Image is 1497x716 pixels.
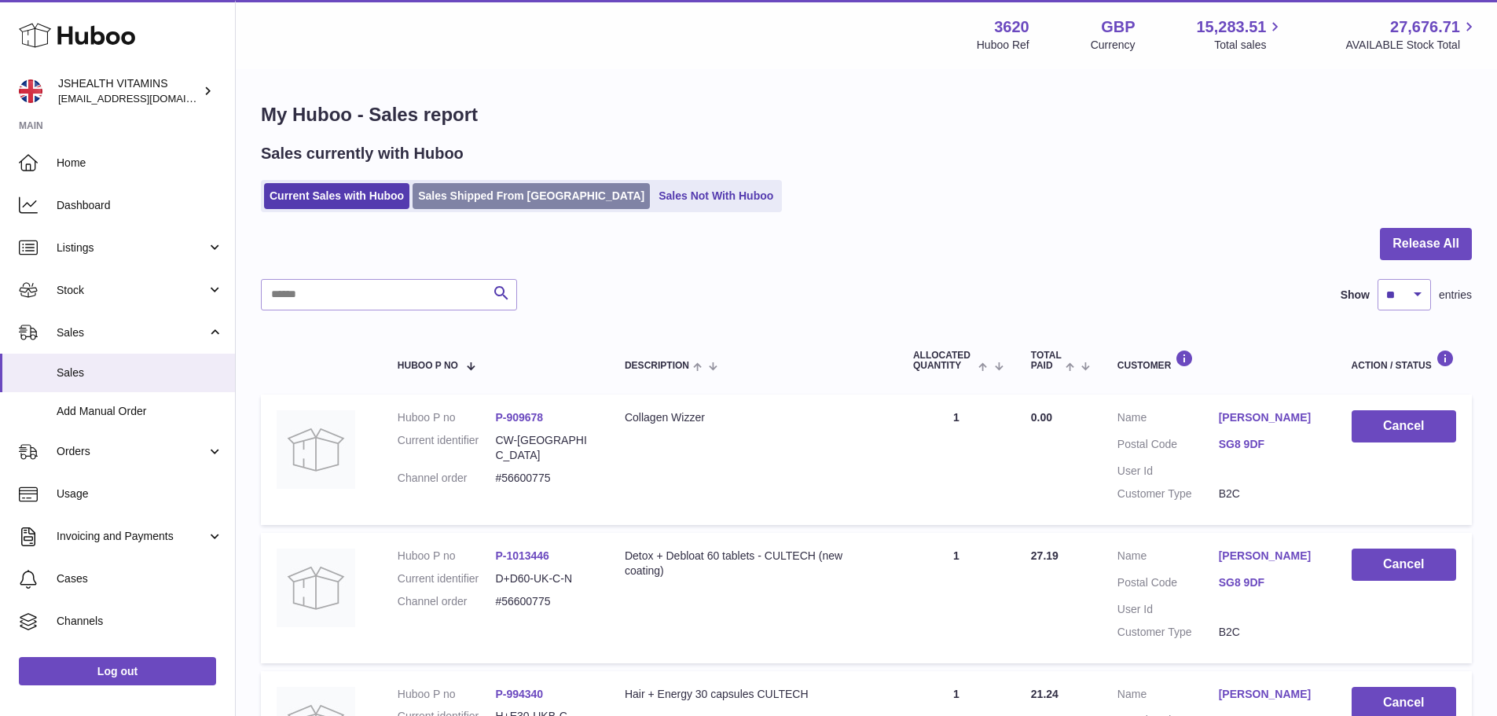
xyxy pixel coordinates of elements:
[1117,687,1219,706] dt: Name
[1196,17,1284,53] a: 15,283.51 Total sales
[398,549,496,564] dt: Huboo P no
[1219,549,1320,564] a: [PERSON_NAME]
[1341,288,1370,303] label: Show
[625,361,689,371] span: Description
[398,410,496,425] dt: Huboo P no
[495,549,549,562] a: P-1013446
[57,156,223,171] span: Home
[495,594,593,609] dd: #56600775
[913,351,975,371] span: ALLOCATED Quantity
[19,657,216,685] a: Log out
[653,183,779,209] a: Sales Not With Huboo
[625,549,882,578] div: Detox + Debloat 60 tablets - CULTECH (new coating)
[495,688,543,700] a: P-994340
[398,571,496,586] dt: Current identifier
[57,614,223,629] span: Channels
[1196,17,1266,38] span: 15,283.51
[398,471,496,486] dt: Channel order
[1117,575,1219,594] dt: Postal Code
[398,687,496,702] dt: Huboo P no
[19,79,42,103] img: internalAdmin-3620@internal.huboo.com
[277,549,355,627] img: no-photo.jpg
[1117,350,1320,371] div: Customer
[57,325,207,340] span: Sales
[413,183,650,209] a: Sales Shipped From [GEOGRAPHIC_DATA]
[57,444,207,459] span: Orders
[1117,410,1219,429] dt: Name
[1380,228,1472,260] button: Release All
[1091,38,1136,53] div: Currency
[264,183,409,209] a: Current Sales with Huboo
[1117,549,1219,567] dt: Name
[1219,437,1320,452] a: SG8 9DF
[495,571,593,586] dd: D+D60-UK-C-N
[277,410,355,489] img: no-photo.jpg
[1031,351,1062,371] span: Total paid
[1117,602,1219,617] dt: User Id
[57,404,223,419] span: Add Manual Order
[1219,575,1320,590] a: SG8 9DF
[57,487,223,501] span: Usage
[495,471,593,486] dd: #56600775
[1345,38,1478,53] span: AVAILABLE Stock Total
[1117,625,1219,640] dt: Customer Type
[57,283,207,298] span: Stock
[58,76,200,106] div: JSHEALTH VITAMINS
[495,411,543,424] a: P-909678
[1390,17,1460,38] span: 27,676.71
[1352,350,1456,371] div: Action / Status
[1352,410,1456,442] button: Cancel
[1031,549,1059,562] span: 27.19
[994,17,1029,38] strong: 3620
[1219,410,1320,425] a: [PERSON_NAME]
[897,533,1015,663] td: 1
[57,198,223,213] span: Dashboard
[398,594,496,609] dt: Channel order
[398,361,458,371] span: Huboo P no
[1352,549,1456,581] button: Cancel
[977,38,1029,53] div: Huboo Ref
[1031,411,1052,424] span: 0.00
[1219,487,1320,501] dd: B2C
[1439,288,1472,303] span: entries
[1117,437,1219,456] dt: Postal Code
[1031,688,1059,700] span: 21.24
[1101,17,1135,38] strong: GBP
[57,571,223,586] span: Cases
[58,92,231,105] span: [EMAIL_ADDRESS][DOMAIN_NAME]
[261,102,1472,127] h1: My Huboo - Sales report
[1345,17,1478,53] a: 27,676.71 AVAILABLE Stock Total
[57,529,207,544] span: Invoicing and Payments
[398,433,496,463] dt: Current identifier
[57,365,223,380] span: Sales
[1219,625,1320,640] dd: B2C
[1214,38,1284,53] span: Total sales
[897,395,1015,525] td: 1
[261,143,464,164] h2: Sales currently with Huboo
[1219,687,1320,702] a: [PERSON_NAME]
[57,241,207,255] span: Listings
[625,410,882,425] div: Collagen Wizzer
[495,433,593,463] dd: CW-[GEOGRAPHIC_DATA]
[1117,464,1219,479] dt: User Id
[1117,487,1219,501] dt: Customer Type
[625,687,882,702] div: Hair + Energy 30 capsules CULTECH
